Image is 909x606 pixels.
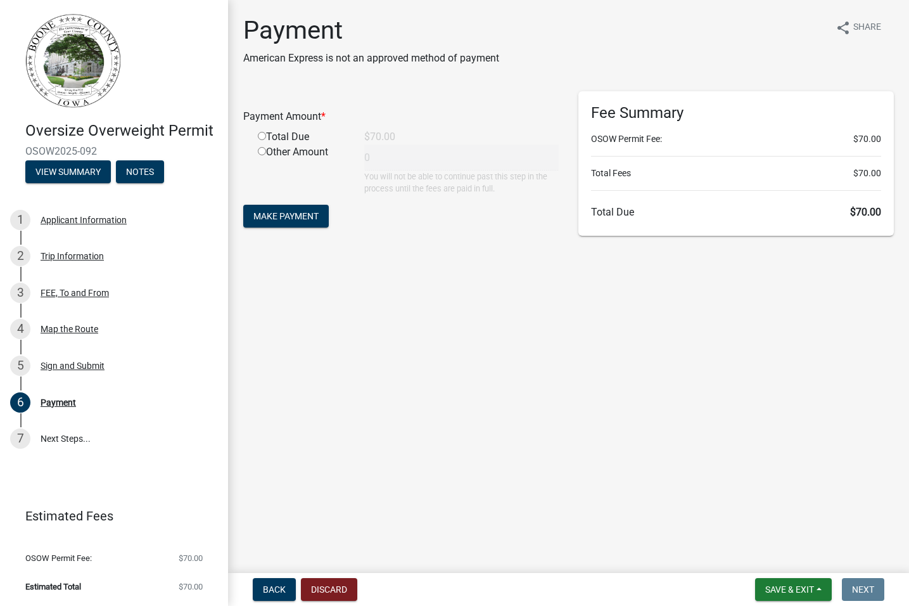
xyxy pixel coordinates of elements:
div: Sign and Submit [41,361,105,370]
span: Save & Exit [765,584,814,595]
wm-modal-confirm: Notes [116,167,164,177]
li: Total Fees [591,167,882,180]
span: Next [852,584,874,595]
div: 1 [10,210,30,230]
div: Payment Amount [234,109,569,124]
div: 6 [10,392,30,413]
div: Map the Route [41,325,98,333]
div: 7 [10,429,30,449]
div: 5 [10,356,30,376]
span: OSOW2025-092 [25,145,203,157]
wm-modal-confirm: Summary [25,167,111,177]
button: Back [253,578,296,601]
div: 4 [10,319,30,339]
button: Make Payment [243,205,329,228]
button: Next [842,578,884,601]
span: $70.00 [179,554,203,562]
span: $70.00 [853,167,881,180]
button: Discard [301,578,357,601]
span: Estimated Total [25,583,81,591]
div: 2 [10,246,30,266]
button: shareShare [825,15,891,40]
a: Estimated Fees [10,503,208,529]
p: American Express is not an approved method of payment [243,51,499,66]
span: $70.00 [853,132,881,146]
h6: Fee Summary [591,104,882,122]
button: Save & Exit [755,578,832,601]
i: share [836,20,851,35]
span: Back [263,584,286,595]
h1: Payment [243,15,499,46]
div: 3 [10,283,30,303]
div: Payment [41,398,76,407]
span: OSOW Permit Fee: [25,554,92,562]
li: OSOW Permit Fee: [591,132,882,146]
span: Make Payment [253,211,319,221]
div: FEE, To and From [41,288,109,297]
span: $70.00 [850,206,881,218]
span: Share [853,20,881,35]
button: View Summary [25,160,111,183]
button: Notes [116,160,164,183]
h4: Oversize Overweight Permit [25,122,218,140]
span: $70.00 [179,583,203,591]
div: Trip Information [41,252,104,261]
div: Total Due [248,129,355,145]
div: Other Amount [248,145,355,195]
div: Applicant Information [41,216,127,224]
h6: Total Due [591,206,882,218]
img: Boone County, Iowa [25,13,122,108]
